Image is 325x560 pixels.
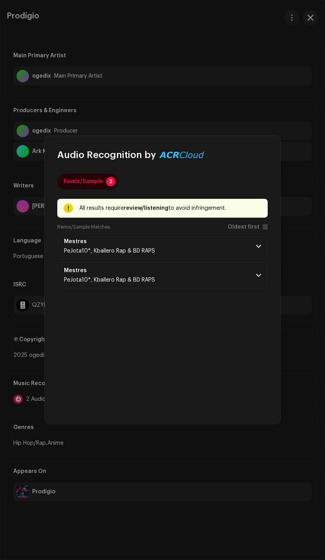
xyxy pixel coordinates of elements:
span: PeJota10*, Kballero Rap & BD RAPS [64,277,155,283]
span: Audio Recognition by [57,149,156,161]
div: Remix/Sample [64,174,103,189]
span: Mestres [64,238,155,245]
p-togglebutton: Oldest first [228,224,268,230]
strong: Mestres [64,267,87,274]
span: Mestres [64,267,155,274]
p-accordion-header: MestresPeJota10*, Kballero Rap & BD RAPS [57,262,268,288]
p-badge: 2 [106,177,115,186]
span: Oldest first [228,224,259,230]
p-accordion-header: MestresPeJota10*, Kballero Rap & BD RAPS [57,233,268,259]
label: Remix/Sample Matches [57,224,110,230]
strong: review/listening [124,205,168,211]
span: PeJota10*, Kballero Rap & BD RAPS [64,248,155,254]
strong: Mestres [64,238,87,245]
div: All results require to avoid infringement. [79,204,261,213]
